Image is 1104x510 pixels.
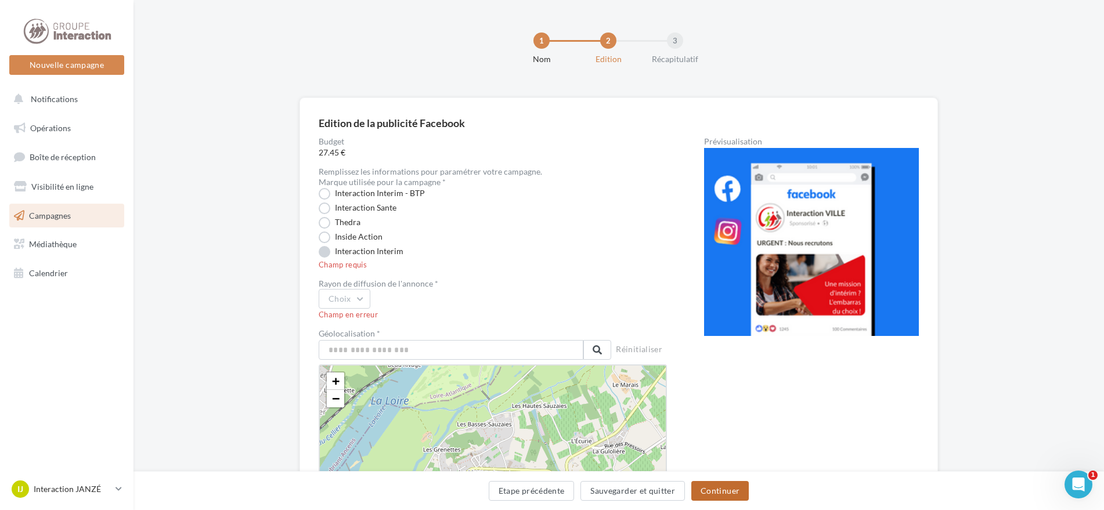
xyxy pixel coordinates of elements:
label: Interaction Interim [319,246,403,258]
div: Prévisualisation [704,138,919,146]
a: Zoom out [327,390,344,407]
div: Rayon de diffusion de l'annonce * [319,280,667,288]
label: Marque utilisée pour la campagne * [319,178,446,186]
div: Nom [504,53,579,65]
a: Campagnes [7,204,127,228]
a: Opérations [7,116,127,140]
span: IJ [17,483,23,495]
a: Médiathèque [7,232,127,256]
div: Edition [571,53,645,65]
a: IJ Interaction JANZÉ [9,478,124,500]
span: 1 [1088,471,1098,480]
a: Visibilité en ligne [7,175,127,199]
div: Edition de la publicité Facebook [319,118,465,128]
div: Récapitulatif [638,53,712,65]
span: Calendrier [29,268,68,278]
button: Sauvegarder et quitter [580,481,685,501]
span: 27.45 € [319,147,667,158]
button: Etape précédente [489,481,575,501]
label: Interaction Interim - BTP [319,188,425,200]
div: 2 [600,32,616,49]
button: Continuer [691,481,749,501]
button: Choix [319,289,370,309]
p: Interaction JANZÉ [34,483,111,495]
div: 3 [667,32,683,49]
label: Budget [319,138,667,146]
span: − [332,391,340,406]
span: Visibilité en ligne [31,182,93,191]
span: Notifications [31,94,78,104]
div: 1 [533,32,550,49]
div: Champ requis [319,260,667,270]
a: Zoom in [327,372,344,390]
button: Réinitialiser [611,342,667,359]
label: Inside Action [319,232,383,243]
button: Nouvelle campagne [9,55,124,75]
label: Interaction Sante [319,202,396,214]
span: + [332,374,340,388]
div: Champ en erreur [319,310,667,320]
label: Géolocalisation * [319,330,611,338]
span: Campagnes [29,210,71,220]
a: Calendrier [7,261,127,285]
span: Boîte de réception [30,152,96,162]
div: Remplissez les informations pour paramétrer votre campagne. [319,168,667,176]
a: Boîte de réception [7,144,127,169]
iframe: Intercom live chat [1065,471,1092,498]
span: Opérations [30,123,71,133]
button: Notifications [7,87,122,111]
span: Médiathèque [29,239,77,249]
img: operation-preview [704,148,919,336]
label: Thedra [319,217,360,229]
